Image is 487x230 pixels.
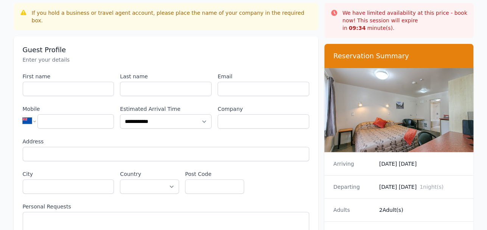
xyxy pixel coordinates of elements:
[23,138,309,145] label: Address
[420,184,443,190] span: 1 night(s)
[120,170,179,178] label: Country
[23,170,114,178] label: City
[379,206,465,214] dd: 2 Adult(s)
[218,105,309,113] label: Company
[120,73,212,80] label: Last name
[333,51,465,61] h3: Reservation Summary
[342,9,468,32] p: We have limited availability at this price - book now! This session will expire in minute(s).
[185,170,244,178] label: Post Code
[324,68,474,152] img: Superior Studio
[23,105,114,113] label: Mobile
[333,206,373,214] dt: Adults
[333,183,373,191] dt: Departing
[120,105,212,113] label: Estimated Arrival Time
[379,183,465,191] dd: [DATE] [DATE]
[23,73,114,80] label: First name
[23,45,309,54] h3: Guest Profile
[23,203,309,210] label: Personal Requests
[349,25,366,31] strong: 09 : 34
[218,73,309,80] label: Email
[379,160,465,168] dd: [DATE] [DATE]
[23,56,309,64] p: Enter your details
[32,9,312,24] div: If you hold a business or travel agent account, please place the name of your company in the requ...
[333,160,373,168] dt: Arriving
